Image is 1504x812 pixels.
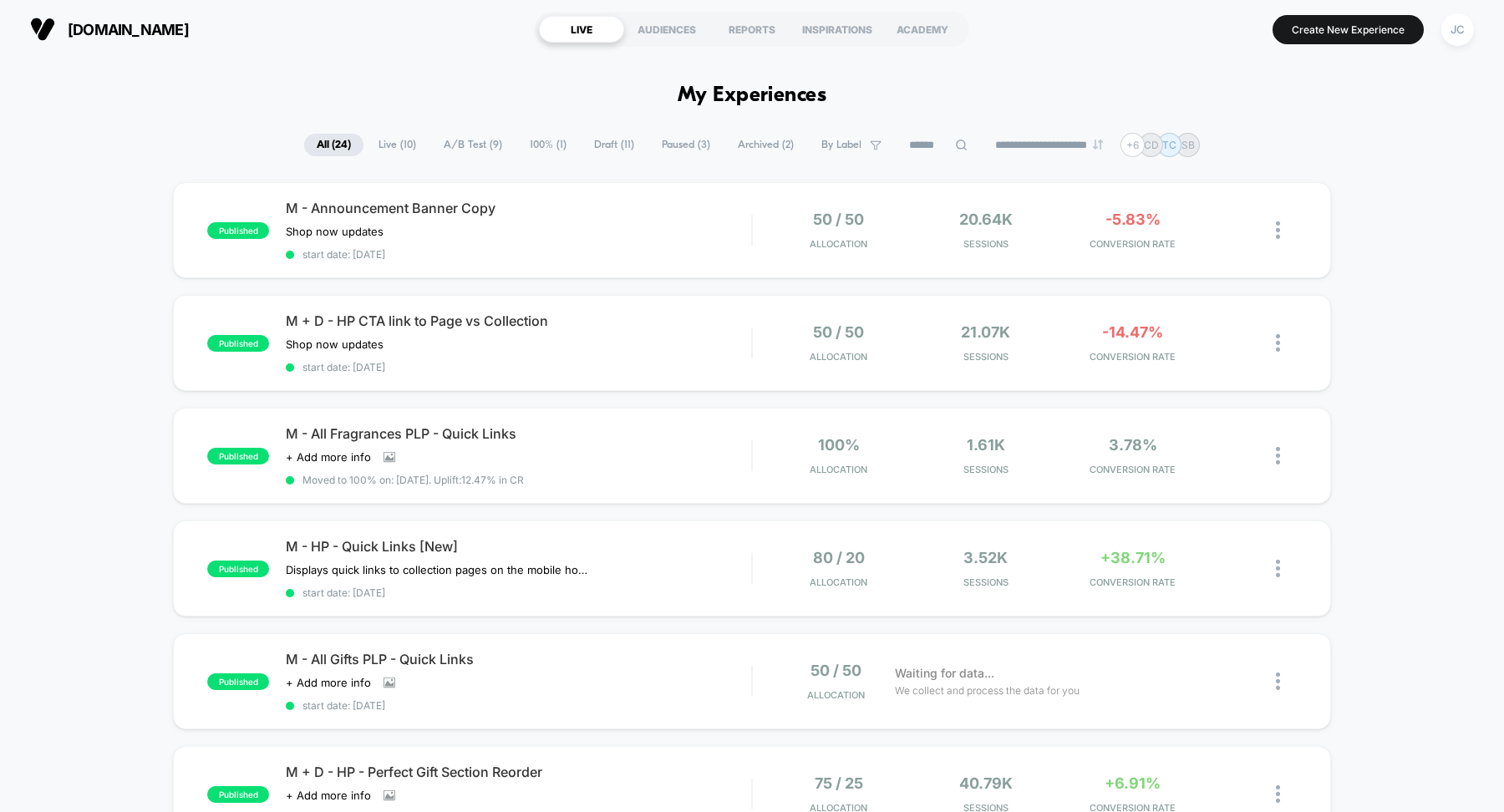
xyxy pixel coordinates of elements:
[207,335,269,352] span: published
[1276,221,1280,239] img: close
[917,351,1055,363] span: Sessions
[810,351,867,363] span: Allocation
[795,16,880,43] div: INSPIRATIONS
[963,549,1008,566] span: 3.52k
[917,238,1055,250] span: Sessions
[1100,549,1166,566] span: +38.71%
[25,16,194,43] button: [DOMAIN_NAME]
[1276,334,1280,352] img: close
[302,474,524,486] span: Moved to 100% on: [DATE] . Uplift: 12.47% in CR
[961,323,1010,341] span: 21.07k
[286,764,751,780] span: M + D - HP - Perfect Gift Section Reorder
[1064,576,1202,588] span: CONVERSION RATE
[286,337,384,351] span: Shop now updates
[1162,139,1176,151] p: TC
[815,774,863,792] span: 75 / 25
[286,676,371,689] span: + Add more info
[1276,672,1280,690] img: close
[1181,139,1195,151] p: SB
[624,16,709,43] div: AUDIENCES
[304,134,363,156] span: All ( 24 )
[807,689,865,701] span: Allocation
[286,651,751,667] span: M - All Gifts PLP - Quick Links
[286,563,596,576] span: Displays quick links to collection pages on the mobile homepage.
[880,16,965,43] div: ACADEMY
[30,17,55,42] img: Visually logo
[810,238,867,250] span: Allocation
[1093,140,1103,150] img: end
[810,662,861,679] span: 50 / 50
[286,312,751,329] span: M + D - HP CTA link to Page vs Collection
[959,211,1013,228] span: 20.64k
[813,323,864,341] span: 50 / 50
[1109,436,1157,454] span: 3.78%
[286,200,751,216] span: M - Announcement Banner Copy
[207,786,269,803] span: published
[1102,323,1163,341] span: -14.47%
[1276,560,1280,577] img: close
[810,576,867,588] span: Allocation
[818,436,860,454] span: 100%
[286,699,751,712] span: start date: [DATE]
[967,436,1005,454] span: 1.61k
[895,664,994,683] span: Waiting for data...
[517,134,579,156] span: 100% ( 1 )
[1064,351,1202,363] span: CONVERSION RATE
[431,134,515,156] span: A/B Test ( 9 )
[1064,238,1202,250] span: CONVERSION RATE
[68,21,189,38] span: [DOMAIN_NAME]
[1276,785,1280,803] img: close
[1436,13,1479,47] button: JC
[895,683,1080,698] span: We collect and process the data for you
[207,673,269,690] span: published
[1273,15,1424,44] button: Create New Experience
[678,84,827,108] h1: My Experiences
[1144,139,1159,151] p: CD
[539,16,624,43] div: LIVE
[286,538,751,555] span: M - HP - Quick Links [New]
[917,576,1055,588] span: Sessions
[207,561,269,577] span: published
[649,134,723,156] span: Paused ( 3 )
[207,448,269,464] span: published
[1064,464,1202,475] span: CONVERSION RATE
[813,211,864,228] span: 50 / 50
[917,464,1055,475] span: Sessions
[286,450,371,464] span: + Add more info
[207,222,269,239] span: published
[366,134,429,156] span: Live ( 10 )
[286,425,751,442] span: M - All Fragrances PLP - Quick Links
[286,361,751,373] span: start date: [DATE]
[1120,133,1145,157] div: + 6
[821,139,861,151] span: By Label
[286,225,384,238] span: Shop now updates
[286,248,751,261] span: start date: [DATE]
[709,16,795,43] div: REPORTS
[582,134,647,156] span: Draft ( 11 )
[286,586,751,599] span: start date: [DATE]
[1105,211,1161,228] span: -5.83%
[813,549,865,566] span: 80 / 20
[1276,447,1280,464] img: close
[810,464,867,475] span: Allocation
[959,774,1013,792] span: 40.79k
[1441,13,1474,46] div: JC
[1105,774,1161,792] span: +6.91%
[286,789,371,802] span: + Add more info
[725,134,806,156] span: Archived ( 2 )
